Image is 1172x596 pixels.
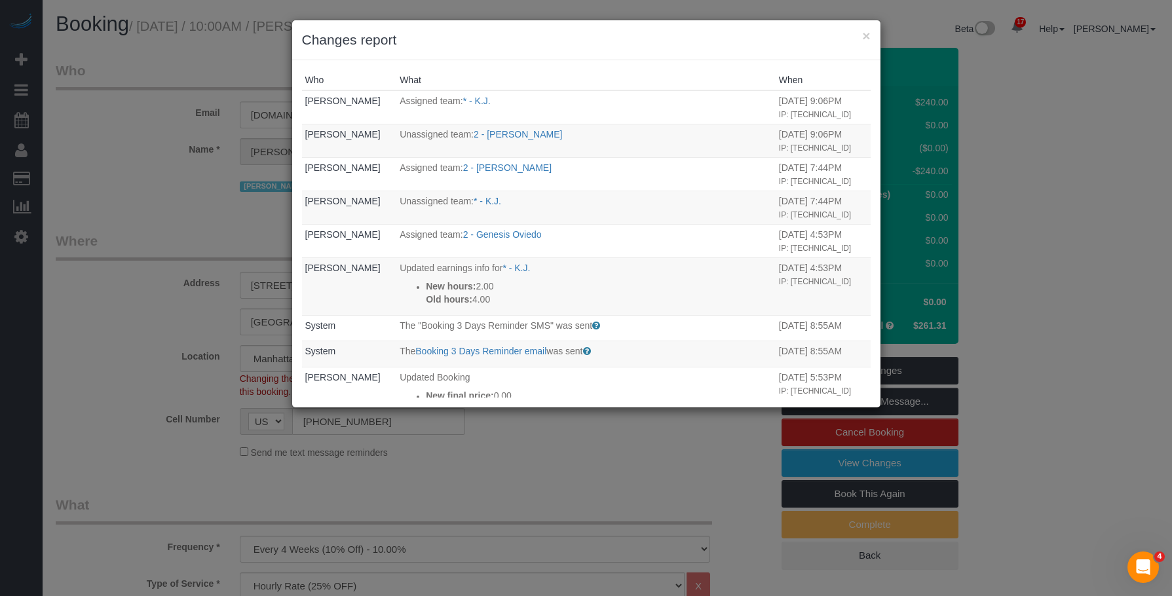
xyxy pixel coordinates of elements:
small: IP: [TECHNICAL_ID] [779,110,851,119]
a: * - K.J. [463,96,491,106]
td: When [776,341,871,367]
strong: New hours: [426,281,476,291]
a: [PERSON_NAME] [305,196,381,206]
a: [PERSON_NAME] [305,263,381,273]
td: When [776,315,871,341]
td: When [776,224,871,257]
small: IP: [TECHNICAL_ID] [779,177,851,186]
td: Who [302,157,397,191]
span: Updated earnings info for [400,263,502,273]
td: When [776,257,871,315]
small: IP: [TECHNICAL_ID] [779,210,851,219]
span: Assigned team: [400,229,463,240]
a: Booking 3 Days Reminder email [415,346,546,356]
a: * - K.J. [474,196,501,206]
a: [PERSON_NAME] [305,372,381,382]
th: Who [302,70,397,90]
span: Updated Booking [400,372,470,382]
td: Who [302,224,397,257]
small: IP: [TECHNICAL_ID] [779,143,851,153]
th: What [396,70,776,90]
a: [PERSON_NAME] [305,162,381,173]
td: What [396,124,776,157]
a: System [305,346,336,356]
a: * - K.J. [502,263,530,273]
small: IP: [TECHNICAL_ID] [779,386,851,396]
td: What [396,257,776,315]
td: What [396,191,776,224]
span: was sent [546,346,582,356]
span: Unassigned team: [400,129,474,140]
td: What [396,315,776,341]
td: When [776,191,871,224]
span: Assigned team: [400,162,463,173]
td: When [776,157,871,191]
td: What [396,341,776,367]
p: 0.00 [426,389,772,402]
sui-modal: Changes report [292,20,880,407]
button: × [862,29,870,43]
a: 2 - [PERSON_NAME] [463,162,552,173]
td: When [776,90,871,124]
td: What [396,157,776,191]
span: Unassigned team: [400,196,474,206]
h3: Changes report [302,30,871,50]
td: What [396,224,776,257]
p: 4.00 [426,293,772,306]
th: When [776,70,871,90]
td: Who [302,90,397,124]
td: When [776,124,871,157]
small: IP: [TECHNICAL_ID] [779,244,851,253]
small: IP: [TECHNICAL_ID] [779,277,851,286]
iframe: Intercom live chat [1127,551,1159,583]
p: 2.00 [426,280,772,293]
span: The "Booking 3 Days Reminder SMS" was sent [400,320,592,331]
strong: New final price: [426,390,493,401]
td: When [776,367,871,477]
td: Who [302,341,397,367]
td: What [396,90,776,124]
td: Who [302,315,397,341]
span: 4 [1154,551,1165,562]
td: Who [302,367,397,477]
td: Who [302,124,397,157]
td: What [396,367,776,477]
a: 2 - [PERSON_NAME] [474,129,562,140]
a: [PERSON_NAME] [305,229,381,240]
a: [PERSON_NAME] [305,96,381,106]
a: System [305,320,336,331]
a: [PERSON_NAME] [305,129,381,140]
span: The [400,346,415,356]
td: Who [302,257,397,315]
span: Assigned team: [400,96,463,106]
strong: Old hours: [426,294,472,305]
td: Who [302,191,397,224]
a: 2 - Genesis Oviedo [463,229,542,240]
